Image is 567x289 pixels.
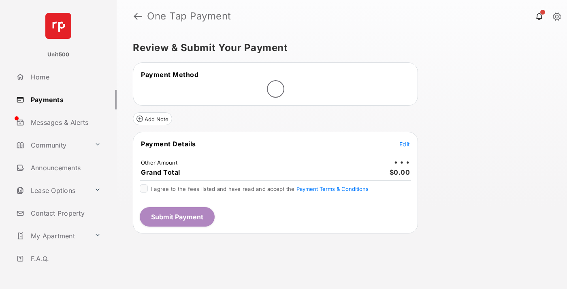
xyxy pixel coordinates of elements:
[47,51,70,59] p: Unit500
[399,141,410,148] span: Edit
[13,113,117,132] a: Messages & Alerts
[399,140,410,148] button: Edit
[13,90,117,109] a: Payments
[141,71,198,79] span: Payment Method
[13,181,91,200] a: Lease Options
[390,168,410,176] span: $0.00
[141,140,196,148] span: Payment Details
[133,43,544,53] h5: Review & Submit Your Payment
[141,168,180,176] span: Grand Total
[141,159,178,166] td: Other Amount
[140,207,215,227] button: Submit Payment
[133,112,172,125] button: Add Note
[13,226,91,246] a: My Apartment
[13,67,117,87] a: Home
[13,135,91,155] a: Community
[45,13,71,39] img: svg+xml;base64,PHN2ZyB4bWxucz0iaHR0cDovL3d3dy53My5vcmcvMjAwMC9zdmciIHdpZHRoPSI2NCIgaGVpZ2h0PSI2NC...
[13,203,117,223] a: Contact Property
[147,11,231,21] strong: One Tap Payment
[13,158,117,178] a: Announcements
[151,186,369,192] span: I agree to the fees listed and have read and accept the
[296,186,369,192] button: I agree to the fees listed and have read and accept the
[13,249,117,268] a: F.A.Q.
